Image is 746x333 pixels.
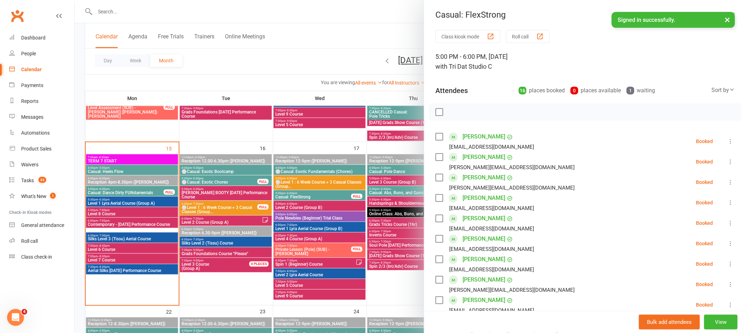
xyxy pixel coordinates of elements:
a: Dashboard [9,30,74,46]
div: Booked [696,282,713,287]
span: 1 [50,193,56,199]
div: Booked [696,139,713,144]
div: 0 [570,87,578,94]
button: View [704,315,738,329]
span: Signed in successfully. [618,17,675,23]
div: places available [570,86,621,95]
div: 5:00 PM - 6:00 PM, [DATE] [435,52,735,72]
div: 1 [626,87,634,94]
div: Attendees [435,86,468,95]
div: [EMAIL_ADDRESS][DOMAIN_NAME] [449,265,534,274]
div: [PERSON_NAME][EMAIL_ADDRESS][DOMAIN_NAME] [449,285,575,295]
div: [PERSON_NAME][EMAIL_ADDRESS][DOMAIN_NAME] [449,183,575,192]
a: [PERSON_NAME] [463,131,505,142]
div: General attendance [21,222,64,228]
button: Class kiosk mode [435,30,500,43]
div: Sort by [711,86,735,95]
div: Class check-in [21,254,52,260]
div: places booked [519,86,565,95]
a: Calendar [9,62,74,78]
button: × [721,12,734,27]
div: Product Sales [21,146,51,152]
a: Reports [9,93,74,109]
a: What's New1 [9,189,74,204]
div: Calendar [21,67,42,72]
span: at Studio C [461,63,492,70]
div: Roll call [21,238,38,244]
span: with Tri D [435,63,461,70]
a: Product Sales [9,141,74,157]
a: [PERSON_NAME] [463,295,505,306]
a: People [9,46,74,62]
iframe: Intercom live chat [7,309,24,326]
div: Booked [696,159,713,164]
div: Booked [696,241,713,246]
a: Tasks 33 [9,173,74,189]
div: [EMAIL_ADDRESS][DOMAIN_NAME] [449,245,534,254]
div: waiting [626,86,655,95]
a: Payments [9,78,74,93]
div: Booked [696,261,713,266]
div: [EMAIL_ADDRESS][DOMAIN_NAME] [449,204,534,213]
a: [PERSON_NAME] [463,274,505,285]
div: Tasks [21,178,34,183]
span: 33 [38,177,46,183]
div: Booked [696,302,713,307]
div: Reports [21,98,38,104]
div: 16 [519,87,526,94]
div: Casual: FlexStrong [424,10,746,20]
button: Bulk add attendees [639,315,700,329]
a: Messages [9,109,74,125]
div: Booked [696,200,713,205]
a: Automations [9,125,74,141]
a: [PERSON_NAME] [463,192,505,204]
a: [PERSON_NAME] [463,213,505,224]
a: [PERSON_NAME] [463,254,505,265]
a: Waivers [9,157,74,173]
button: Roll call [506,30,550,43]
div: [EMAIL_ADDRESS][DOMAIN_NAME] [449,306,534,315]
div: Booked [696,221,713,226]
a: Roll call [9,233,74,249]
a: [PERSON_NAME] [463,172,505,183]
div: What's New [21,193,47,199]
div: [EMAIL_ADDRESS][DOMAIN_NAME] [449,142,534,152]
a: General attendance kiosk mode [9,217,74,233]
a: [PERSON_NAME] [463,152,505,163]
div: Automations [21,130,50,136]
a: [PERSON_NAME] [463,233,505,245]
a: Class kiosk mode [9,249,74,265]
div: [PERSON_NAME][EMAIL_ADDRESS][DOMAIN_NAME] [449,163,575,172]
div: Messages [21,114,43,120]
div: Booked [696,180,713,185]
div: [EMAIL_ADDRESS][DOMAIN_NAME] [449,224,534,233]
div: Dashboard [21,35,45,41]
div: Payments [21,82,43,88]
div: Waivers [21,162,38,167]
div: People [21,51,36,56]
a: Clubworx [8,7,26,25]
span: 4 [22,309,27,315]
